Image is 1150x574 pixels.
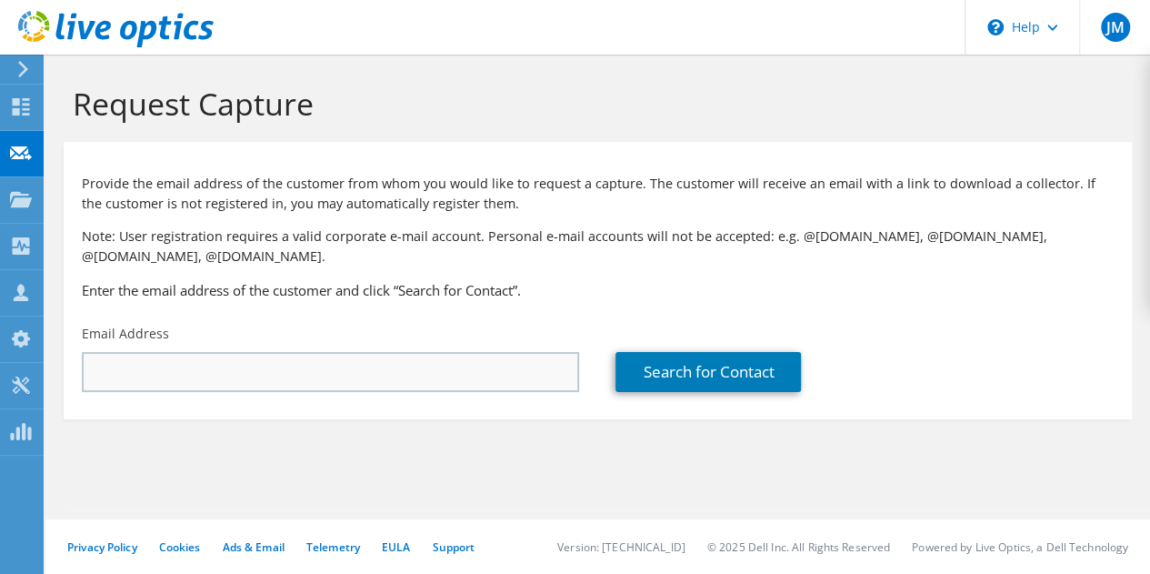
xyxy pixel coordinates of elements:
span: JM [1101,13,1130,42]
label: Email Address [82,325,169,343]
h3: Enter the email address of the customer and click “Search for Contact”. [82,280,1114,300]
a: Telemetry [306,539,360,555]
li: Version: [TECHNICAL_ID] [557,539,685,555]
svg: \n [987,19,1004,35]
li: Powered by Live Optics, a Dell Technology [912,539,1128,555]
a: EULA [382,539,410,555]
p: Note: User registration requires a valid corporate e-mail account. Personal e-mail accounts will ... [82,227,1114,267]
li: © 2025 Dell Inc. All Rights Reserved [707,539,890,555]
a: Search for Contact [615,352,801,392]
a: Support [432,539,475,555]
a: Privacy Policy [67,539,137,555]
a: Ads & Email [223,539,285,555]
p: Provide the email address of the customer from whom you would like to request a capture. The cust... [82,174,1114,214]
a: Cookies [159,539,201,555]
h1: Request Capture [73,85,1114,123]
